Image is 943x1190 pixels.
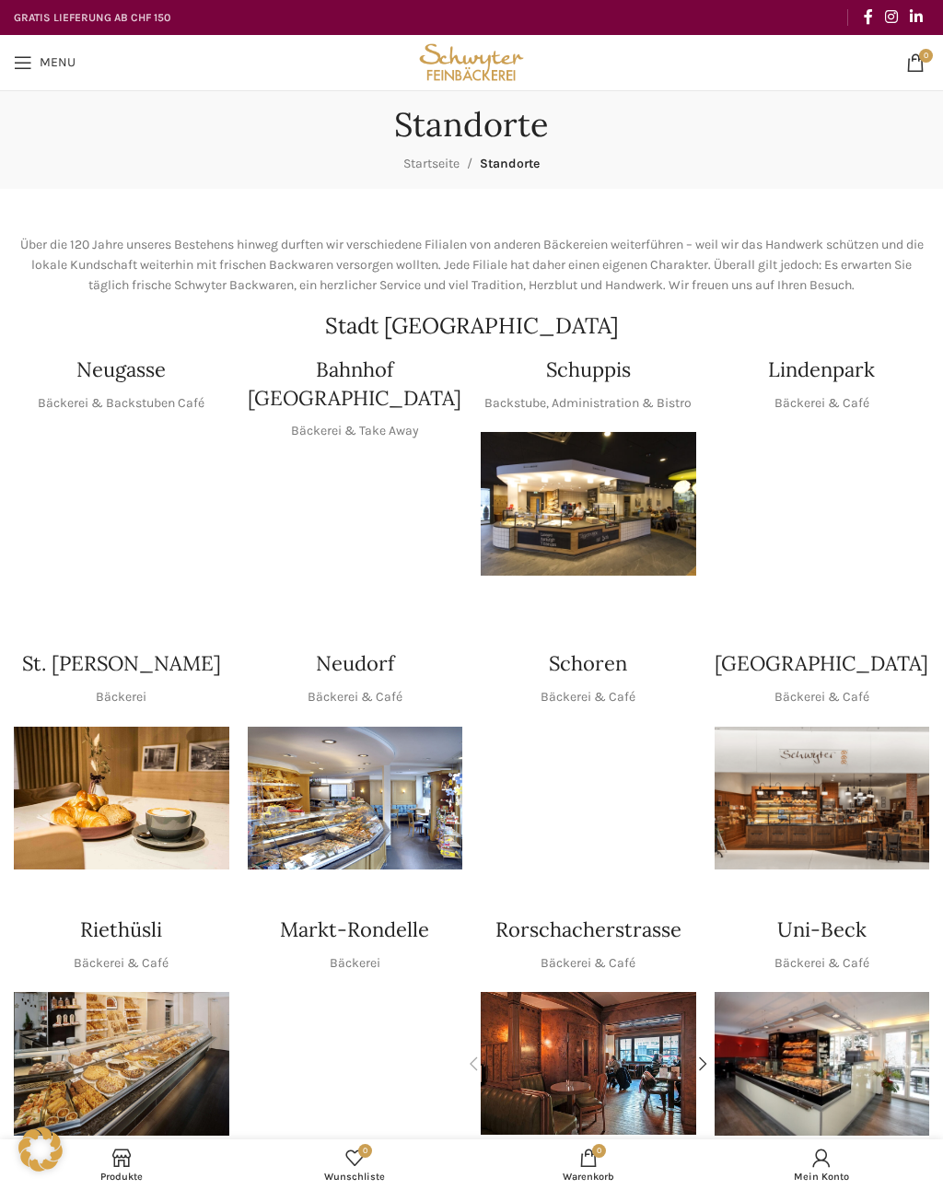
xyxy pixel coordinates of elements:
h4: Riethüsli [80,916,162,944]
a: Linkedin social link [904,3,929,31]
a: Facebook social link [857,3,879,31]
a: 0 [897,44,934,81]
p: Bäckerei & Café [74,953,169,974]
h2: Stadt [GEOGRAPHIC_DATA] [14,315,929,337]
h4: Rorschacherstrasse [495,916,681,944]
p: Bäckerei & Café [774,953,869,974]
span: Wunschliste [248,1171,463,1183]
div: 1 / 1 [248,727,463,870]
h4: St. [PERSON_NAME] [22,649,221,678]
h4: Schoren [549,649,627,678]
a: Instagram social link [879,3,903,31]
img: 0842cc03-b884-43c1-a0c9-0889ef9087d6 copy [481,727,696,870]
span: 0 [919,49,933,63]
div: Next slide [685,1045,722,1082]
div: 1 / 1 [481,432,696,576]
div: 1 / 1 [248,992,463,1136]
div: 1 / 1 [14,992,229,1136]
img: Rondelle_1 [248,992,463,1136]
img: Neudorf_1 [248,727,463,870]
p: Bäckerei & Take Away [291,421,419,441]
a: Startseite [403,156,460,171]
p: Bäckerei & Café [541,953,635,974]
a: 0 Wunschliste [239,1144,472,1185]
h4: [GEOGRAPHIC_DATA] [715,649,928,678]
span: Warenkorb [481,1171,696,1183]
img: schwyter-23 [14,727,229,870]
img: rechts_09-1 [715,992,930,1135]
h4: Uni-Beck [777,916,867,944]
a: Mein Konto [705,1144,939,1185]
span: Mein Konto [715,1171,930,1183]
span: 0 [358,1144,372,1158]
img: Neugasse [14,432,229,576]
p: Bäckerei & Café [541,687,635,707]
p: Bäckerei & Backstuben Café [38,393,204,414]
a: 0 Warenkorb [471,1144,705,1185]
a: Produkte [5,1144,239,1185]
h4: Lindenpark [768,356,875,384]
p: Über die 120 Jahre unseres Bestehens hinweg durften wir verschiedene Filialen von anderen Bäckere... [14,235,929,297]
a: Open mobile menu [5,44,85,81]
h4: Neugasse [76,356,166,384]
img: Schwyter-1800x900 [715,727,930,870]
div: 1 / 1 [14,727,229,870]
strong: GRATIS LIEFERUNG AB CHF 150 [14,11,170,24]
div: 1 / 1 [14,432,229,576]
div: 1 / 1 [715,727,930,870]
p: Bäckerei & Café [308,687,402,707]
img: Riethüsli-2 [14,992,229,1136]
div: 1 / 2 [481,992,696,1135]
div: 1 / 1 [481,727,696,870]
a: Site logo [415,53,529,69]
img: Bahnhof St. Gallen [248,461,463,604]
div: 1 / 1 [248,461,463,604]
img: Rorschacherstrasse [481,992,696,1135]
span: Standorte [480,156,540,171]
h1: Standorte [394,105,549,145]
div: Meine Wunschliste [239,1144,472,1185]
img: 150130-Schwyter-013 [481,432,696,576]
h4: Neudorf [316,649,394,678]
p: Bäckerei & Café [774,393,869,414]
div: 1 / 1 [715,432,930,576]
span: Produkte [14,1171,229,1183]
img: 017-e1571925257345 [715,432,930,576]
span: 0 [592,1144,606,1158]
p: Bäckerei [330,953,380,974]
p: Bäckerei [96,687,146,707]
h4: Bahnhof [GEOGRAPHIC_DATA] [248,356,463,413]
div: Previous slide [455,1045,492,1082]
h4: Schuppis [546,356,631,384]
div: My cart [471,1144,705,1185]
img: Bäckerei Schwyter [415,35,529,90]
h4: Markt-Rondelle [280,916,429,944]
p: Backstube, Administration & Bistro [484,393,692,414]
div: 1 / 1 [715,992,930,1135]
p: Bäckerei & Café [774,687,869,707]
span: Menu [40,56,76,69]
